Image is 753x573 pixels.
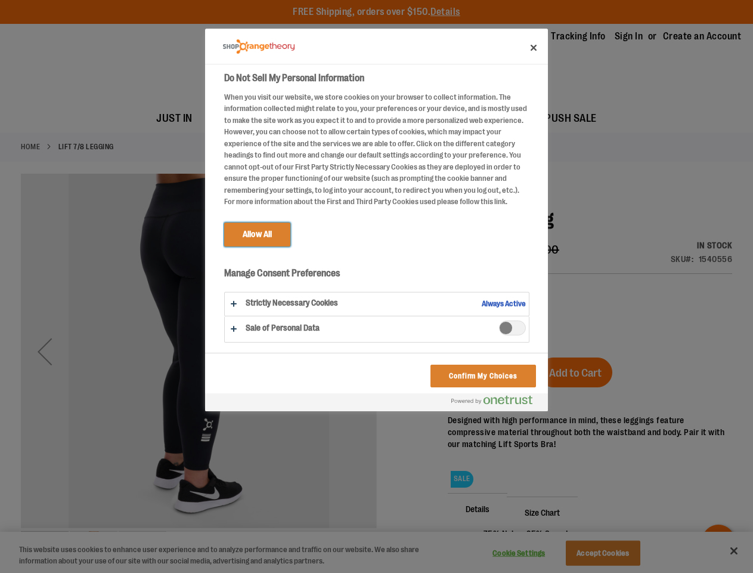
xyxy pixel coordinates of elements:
[224,91,529,208] div: When you visit our website, we store cookies on your browser to collect information. The informat...
[223,35,295,58] div: Company Logo
[205,29,548,411] div: Do Not Sell My Personal Information
[430,365,536,387] button: Confirm My Choices
[451,395,542,410] a: Powered by OneTrust Opens in a new Tab
[499,321,526,335] span: Sale of Personal Data
[224,71,529,85] h2: Do Not Sell My Personal Information
[205,29,548,411] div: Preference center
[223,39,295,54] img: Company Logo
[451,395,532,405] img: Powered by OneTrust Opens in a new Tab
[520,35,547,61] button: Close
[224,223,290,247] button: Allow All
[224,267,529,286] h3: Manage Consent Preferences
